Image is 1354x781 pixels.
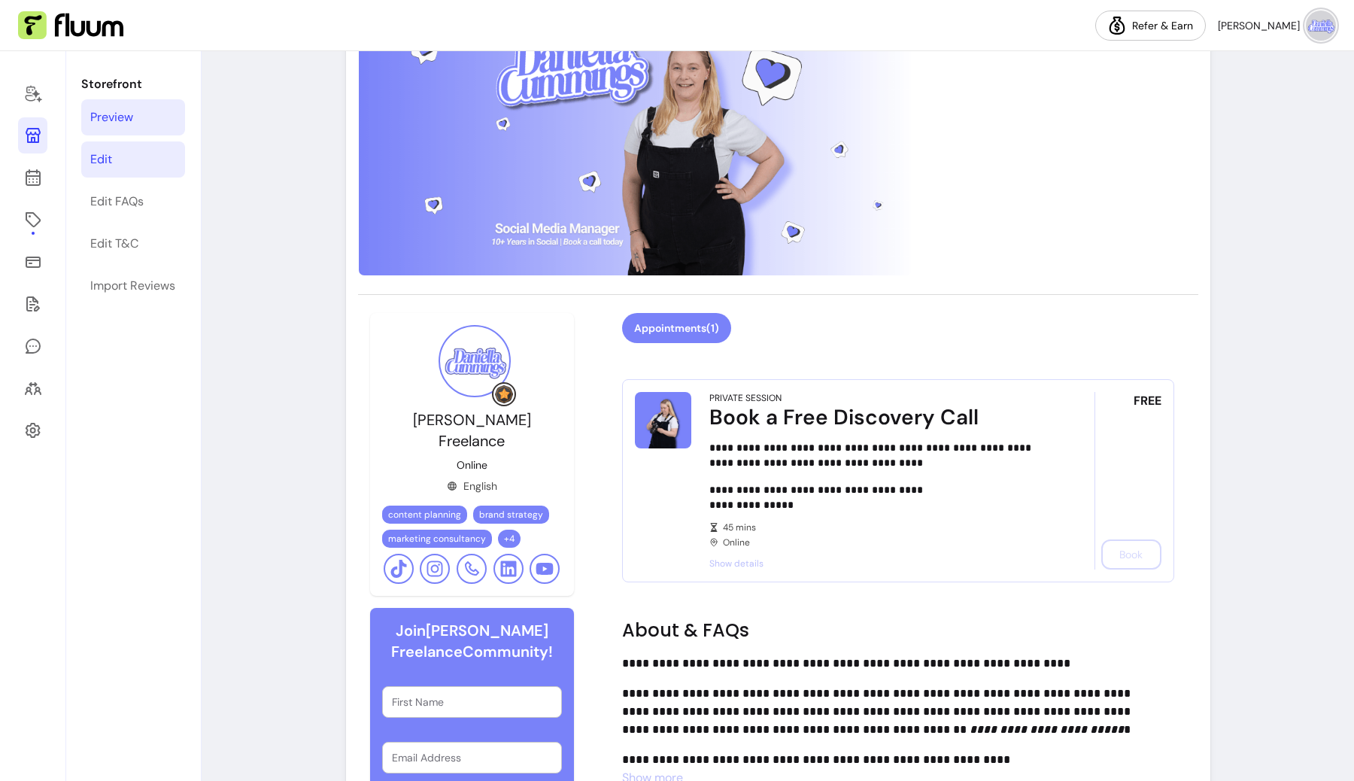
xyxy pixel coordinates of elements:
[723,521,1052,533] span: 45 mins
[18,202,47,238] a: Offerings
[1218,18,1300,33] span: [PERSON_NAME]
[18,117,47,153] a: Storefront
[457,457,487,473] p: Online
[709,558,1052,570] span: Show details
[1306,11,1336,41] img: avatar
[81,141,185,178] a: Edit
[18,11,123,40] img: Fluum Logo
[1095,11,1206,41] a: Refer & Earn
[388,533,486,545] span: marketing consultancy
[90,193,144,211] div: Edit FAQs
[90,235,138,253] div: Edit T&C
[388,509,461,521] span: content planning
[18,286,47,322] a: Forms
[18,244,47,280] a: Sales
[18,160,47,196] a: Calendar
[709,521,1052,549] div: Online
[81,268,185,304] a: Import Reviews
[90,108,133,126] div: Preview
[81,99,185,135] a: Preview
[81,75,185,93] p: Storefront
[1134,392,1161,410] span: FREE
[18,75,47,111] a: Home
[709,404,1052,431] div: Book a Free Discovery Call
[479,509,543,521] span: brand strategy
[709,392,782,404] div: Private Session
[501,533,518,545] span: + 4
[1218,11,1336,41] button: avatar[PERSON_NAME]
[90,277,175,295] div: Import Reviews
[622,618,1174,643] h2: About & FAQs
[392,694,552,710] input: First Name
[622,313,731,343] button: Appointments(1)
[90,150,112,169] div: Edit
[635,392,691,448] img: Book a Free Discovery Call
[495,385,513,403] img: Grow
[392,750,552,765] input: Email Address
[81,184,185,220] a: Edit FAQs
[18,328,47,364] a: My Messages
[18,412,47,448] a: Settings
[447,479,497,494] div: English
[18,370,47,406] a: Clients
[382,620,562,662] h6: Join [PERSON_NAME] Freelance Community!
[413,410,531,451] span: [PERSON_NAME] Freelance
[81,226,185,262] a: Edit T&C
[439,325,511,397] img: Provider image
